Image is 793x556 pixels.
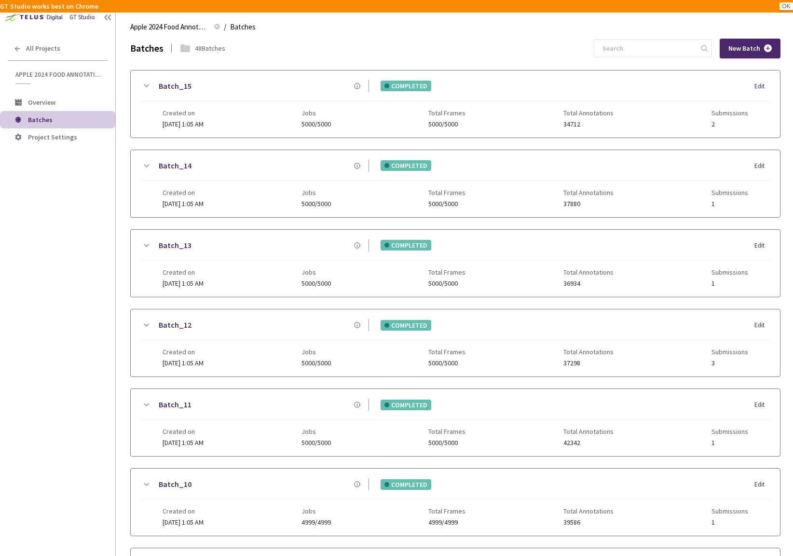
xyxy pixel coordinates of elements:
[563,121,614,128] span: 34712
[69,13,95,22] div: GT Studio
[381,160,431,171] div: COMPLETED
[428,348,465,356] span: Total Frames
[159,160,191,172] a: Batch_14
[597,40,699,57] input: Search
[163,268,204,276] span: Created on
[711,109,748,117] span: Submissions
[711,280,748,287] span: 1
[301,348,331,356] span: Jobs
[163,518,204,527] span: [DATE] 1:05 AM
[163,279,204,288] span: [DATE] 1:05 AM
[711,507,748,515] span: Submissions
[131,469,780,536] div: Batch_10COMPLETEDEditCreated on[DATE] 1:05 AMJobs4999/4999Total Frames4999/4999Total Annotations3...
[754,320,770,330] div: Edit
[163,199,204,208] span: [DATE] 1:05 AM
[754,480,770,489] div: Edit
[428,189,465,196] span: Total Frames
[711,360,748,367] span: 3
[428,268,465,276] span: Total Frames
[163,109,204,117] span: Created on
[428,200,465,208] span: 5000/5000
[754,161,770,171] div: Edit
[754,82,770,91] div: Edit
[301,439,331,446] span: 5000/5000
[301,189,331,196] span: Jobs
[301,360,331,367] span: 5000/5000
[428,428,465,435] span: Total Frames
[301,519,331,526] span: 4999/4999
[563,200,614,208] span: 37880
[130,21,208,33] span: Apple 2024 Food Annotation Correction
[711,428,748,435] span: Submissions
[563,360,614,367] span: 37298
[195,43,225,54] div: 48 Batches
[130,41,164,56] div: Batches
[224,21,226,33] li: /
[159,478,191,490] a: Batch_10
[711,121,748,128] span: 2
[301,121,331,128] span: 5000/5000
[563,507,614,515] span: Total Annotations
[563,348,614,356] span: Total Annotations
[301,428,331,435] span: Jobs
[301,109,331,117] span: Jobs
[15,70,102,79] span: Apple 2024 Food Annotation Correction
[163,438,204,447] span: [DATE] 1:05 AM
[301,280,331,287] span: 5000/5000
[301,200,331,208] span: 5000/5000
[381,320,431,331] div: COMPLETED
[131,150,780,217] div: Batch_14COMPLETEDEditCreated on[DATE] 1:05 AMJobs5000/5000Total Frames5000/5000Total Annotations3...
[163,507,204,515] span: Created on
[711,268,748,276] span: Submissions
[159,239,191,251] a: Batch_13
[428,121,465,128] span: 5000/5000
[26,44,60,53] span: All Projects
[563,428,614,435] span: Total Annotations
[131,309,780,376] div: Batch_12COMPLETEDEditCreated on[DATE] 1:05 AMJobs5000/5000Total Frames5000/5000Total Annotations3...
[428,360,465,367] span: 5000/5000
[779,2,793,10] button: OK
[230,21,256,33] span: Batches
[159,80,191,92] a: Batch_15
[754,241,770,250] div: Edit
[131,230,780,297] div: Batch_13COMPLETEDEditCreated on[DATE] 1:05 AMJobs5000/5000Total Frames5000/5000Total Annotations3...
[381,479,431,490] div: COMPLETED
[428,280,465,287] span: 5000/5000
[711,439,748,446] span: 1
[131,389,780,456] div: Batch_11COMPLETEDEditCreated on[DATE] 1:05 AMJobs5000/5000Total Frames5000/5000Total Annotations4...
[301,268,331,276] span: Jobs
[428,507,465,515] span: Total Frames
[28,115,53,124] span: Batches
[711,348,748,356] span: Submissions
[301,507,331,515] span: Jobs
[428,109,465,117] span: Total Frames
[563,439,614,446] span: 42342
[754,400,770,410] div: Edit
[28,98,55,107] span: Overview
[563,109,614,117] span: Total Annotations
[163,189,204,196] span: Created on
[563,268,614,276] span: Total Annotations
[428,519,465,526] span: 4999/4999
[381,81,431,91] div: COMPLETED
[711,189,748,196] span: Submissions
[163,428,204,435] span: Created on
[28,133,77,141] span: Project Settings
[711,200,748,208] span: 1
[381,400,431,410] div: COMPLETED
[163,359,204,367] span: [DATE] 1:05 AM
[131,70,780,138] div: Batch_15COMPLETEDEditCreated on[DATE] 1:05 AMJobs5000/5000Total Frames5000/5000Total Annotations3...
[163,120,204,128] span: [DATE] 1:05 AM
[381,240,431,250] div: COMPLETED
[159,399,191,411] a: Batch_11
[728,44,760,53] span: New Batch
[563,519,614,526] span: 39586
[428,439,465,446] span: 5000/5000
[711,519,748,526] span: 1
[563,280,614,287] span: 36934
[163,348,204,356] span: Created on
[563,189,614,196] span: Total Annotations
[159,319,191,331] a: Batch_12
